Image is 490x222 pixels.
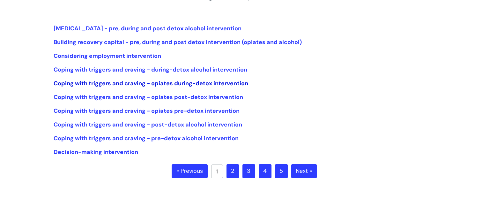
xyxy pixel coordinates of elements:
a: 1 [211,165,223,178]
a: 4 [259,164,271,178]
a: Decision-making intervention [54,148,138,156]
a: Building recovery capital - pre, during and post detox intervention (opiates and alcohol) [54,38,302,46]
a: « Previous [172,164,208,178]
a: Coping with triggers and craving - opiates during-detox intervention [54,80,248,87]
a: Coping with triggers and craving - pre-detox alcohol intervention [54,134,239,142]
a: 3 [242,164,255,178]
a: Coping with triggers and craving - during-detox alcohol intervention [54,66,247,73]
a: Next » [291,164,317,178]
a: Coping with triggers and craving - post-detox alcohol intervention [54,121,242,128]
a: Coping with triggers and craving - opiates pre-detox intervention [54,107,240,115]
a: Considering employment intervention [54,52,161,60]
a: 2 [226,164,239,178]
a: Coping with triggers and craving - opiates post-detox intervention [54,93,243,101]
a: 5 [275,164,288,178]
a: [MEDICAL_DATA] - pre, during and post detox alcohol intervention [54,25,241,32]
